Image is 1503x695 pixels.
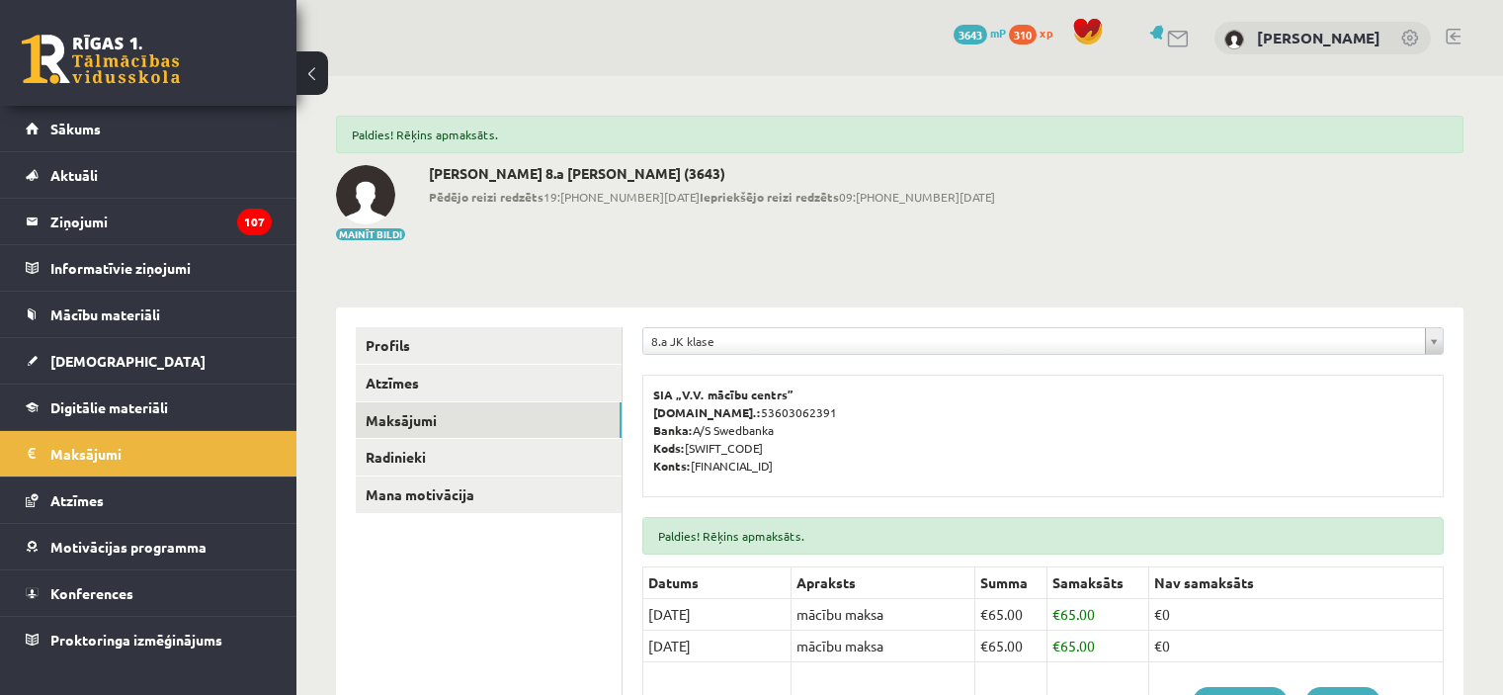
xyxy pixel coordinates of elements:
a: Sākums [26,106,272,151]
span: Mācību materiāli [50,305,160,323]
td: mācību maksa [792,599,975,631]
a: 310 xp [1009,25,1062,41]
span: xp [1040,25,1052,41]
img: Kārlis Bergs [1224,30,1244,49]
a: Proktoringa izmēģinājums [26,617,272,662]
b: Pēdējo reizi redzēts [429,189,543,205]
a: Informatīvie ziņojumi [26,245,272,291]
legend: Informatīvie ziņojumi [50,245,272,291]
th: Summa [975,567,1047,599]
div: Paldies! Rēķins apmaksāts. [336,116,1463,153]
img: Kārlis Bergs [336,165,395,224]
span: Sākums [50,120,101,137]
a: Digitālie materiāli [26,385,272,430]
td: 65.00 [1047,631,1149,662]
span: Atzīmes [50,491,104,509]
a: Aktuāli [26,152,272,198]
b: Iepriekšējo reizi redzēts [700,189,839,205]
span: Motivācijas programma [50,538,207,556]
a: Rīgas 1. Tālmācības vidusskola [22,35,180,84]
span: 310 [1009,25,1037,44]
a: 3643 mP [954,25,1006,41]
th: Nav samaksāts [1149,567,1444,599]
a: Profils [356,327,622,364]
a: [PERSON_NAME] [1257,28,1380,47]
span: 8.a JK klase [651,328,1417,354]
span: € [1052,605,1060,623]
a: 8.a JK klase [643,328,1443,354]
b: Banka: [653,422,693,438]
a: Mana motivācija [356,477,622,513]
span: Aktuāli [50,166,98,184]
h2: [PERSON_NAME] 8.a [PERSON_NAME] (3643) [429,165,995,182]
a: Motivācijas programma [26,524,272,569]
td: [DATE] [643,599,792,631]
td: 65.00 [1047,599,1149,631]
span: 19:[PHONE_NUMBER][DATE] 09:[PHONE_NUMBER][DATE] [429,188,995,206]
th: Datums [643,567,792,599]
td: €0 [1149,599,1444,631]
button: Mainīt bildi [336,228,405,240]
a: Konferences [26,570,272,616]
a: [DEMOGRAPHIC_DATA] [26,338,272,384]
b: [DOMAIN_NAME].: [653,404,761,420]
span: Konferences [50,584,133,602]
th: Samaksāts [1047,567,1149,599]
a: Atzīmes [26,478,272,523]
b: SIA „V.V. mācību centrs” [653,387,794,402]
legend: Ziņojumi [50,199,272,244]
a: Mācību materiāli [26,292,272,337]
a: Maksājumi [26,431,272,477]
span: Proktoringa izmēģinājums [50,631,222,649]
a: Radinieki [356,439,622,476]
span: € [1052,637,1060,654]
span: 3643 [954,25,987,44]
a: Maksājumi [356,402,622,439]
p: 53603062391 A/S Swedbanka [SWIFT_CODE] [FINANCIAL_ID] [653,386,1433,475]
span: Digitālie materiāli [50,398,168,416]
span: [DEMOGRAPHIC_DATA] [50,352,206,370]
i: 107 [237,209,272,235]
b: Kods: [653,440,685,456]
a: Atzīmes [356,365,622,401]
td: [DATE] [643,631,792,662]
td: €0 [1149,631,1444,662]
th: Apraksts [792,567,975,599]
span: mP [990,25,1006,41]
span: € [980,637,988,654]
div: Paldies! Rēķins apmaksāts. [642,517,1444,555]
td: 65.00 [975,631,1047,662]
td: 65.00 [975,599,1047,631]
b: Konts: [653,458,691,474]
span: € [980,605,988,623]
td: mācību maksa [792,631,975,662]
legend: Maksājumi [50,431,272,477]
a: Ziņojumi107 [26,199,272,244]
